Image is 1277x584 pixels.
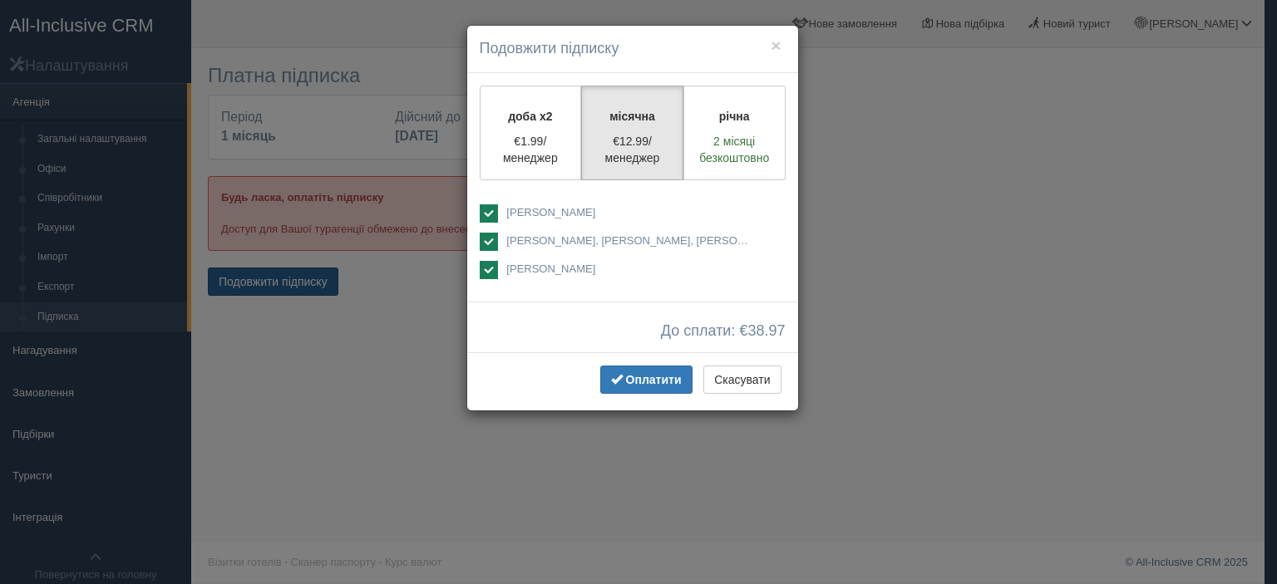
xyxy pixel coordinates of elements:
p: €1.99/менеджер [491,133,571,166]
span: Оплатити [626,373,682,386]
p: доба x2 [491,108,571,125]
span: [PERSON_NAME], [PERSON_NAME], [PERSON_NAME], [PERSON_NAME] [506,234,880,247]
span: До сплати: € [661,323,786,340]
button: × [771,37,781,54]
h4: Подовжити підписку [480,38,786,60]
span: [PERSON_NAME] [506,263,595,275]
p: 2 місяці безкоштовно [694,133,775,166]
p: місячна [592,108,673,125]
p: €12.99/менеджер [592,133,673,166]
span: 38.97 [747,322,785,339]
span: [PERSON_NAME] [506,206,595,218]
p: річна [694,108,775,125]
button: Оплатити [600,366,693,394]
button: Скасувати [703,366,781,394]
